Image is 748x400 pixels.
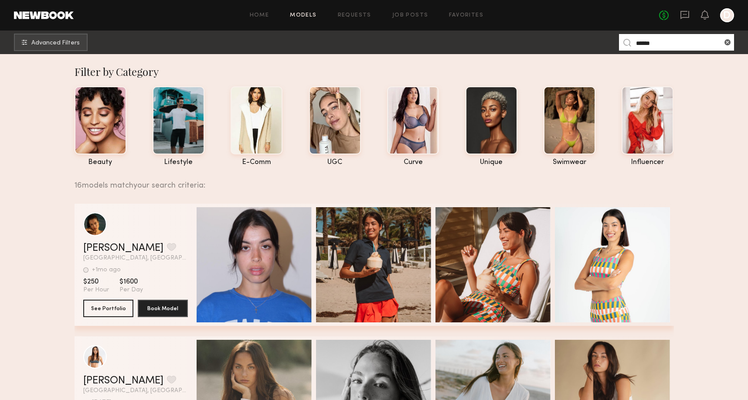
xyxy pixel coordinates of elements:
a: Favorites [449,13,483,18]
span: $1600 [119,277,143,286]
span: Per Hour [83,286,109,294]
a: D [720,8,734,22]
a: [PERSON_NAME] [83,376,163,386]
div: curve [387,159,439,166]
a: Requests [338,13,371,18]
button: See Portfolio [83,300,133,317]
span: Per Day [119,286,143,294]
a: Job Posts [392,13,428,18]
a: Home [250,13,269,18]
span: [GEOGRAPHIC_DATA], [GEOGRAPHIC_DATA] [83,388,188,394]
button: Book Model [138,300,188,317]
div: unique [466,159,517,166]
a: Models [290,13,316,18]
div: lifestyle [153,159,204,166]
button: Advanced Filters [14,34,88,51]
div: e-comm [231,159,282,166]
span: Advanced Filters [31,40,80,46]
div: influencer [622,159,673,166]
div: swimwear [544,159,595,166]
div: beauty [75,159,126,166]
div: +1mo ago [92,267,121,273]
div: Filter by Category [75,65,674,79]
div: UGC [309,159,361,166]
a: [PERSON_NAME] [83,243,163,253]
span: $250 [83,277,109,286]
div: 16 models match your search criteria: [75,171,667,190]
span: [GEOGRAPHIC_DATA], [GEOGRAPHIC_DATA] [83,255,188,261]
